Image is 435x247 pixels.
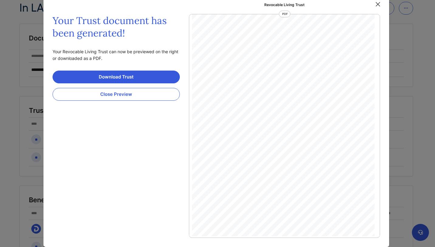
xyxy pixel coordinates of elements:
[53,14,180,39] h3: Your Trust document has been generated!
[238,228,347,231] span: Trust ID: 6f07632ce9450704af7975a8737f00f0660748c43d7f48e6e715f942537e297e
[53,71,180,83] a: Download Trust
[279,114,284,120] span: of
[53,48,180,61] div: Your Revocable Living Trust can now be previewed on the right or downloaded as a PDF.
[279,11,290,17] div: PDF
[264,2,305,8] div: Revocable Living Trust
[53,88,180,101] button: Close Preview
[276,121,288,127] span: Trust
[189,12,380,239] div: Page 1
[268,108,295,113] span: Declaration
[279,127,280,130] span: t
